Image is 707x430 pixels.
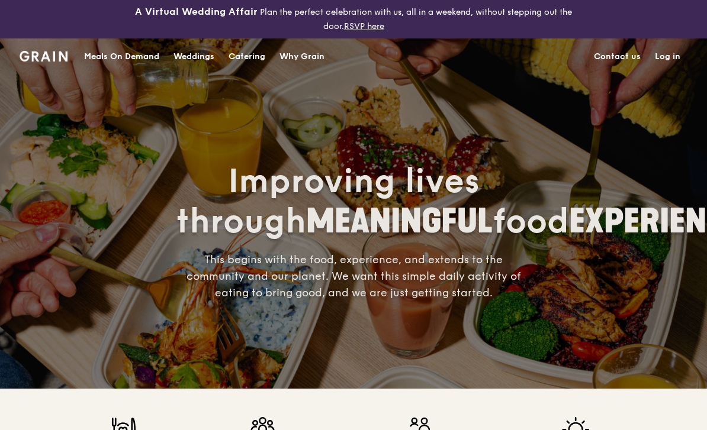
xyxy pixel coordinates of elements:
[648,39,687,75] a: Log in
[135,5,258,19] h3: A Virtual Wedding Affair
[20,51,68,62] img: Grain
[84,39,159,75] div: Meals On Demand
[166,39,221,75] a: Weddings
[272,39,332,75] a: Why Grain
[187,253,521,299] span: This begins with the food, experience, and extends to the community and our planet. We want this ...
[229,39,265,75] div: Catering
[173,39,214,75] div: Weddings
[20,38,68,73] a: GrainGrain
[279,39,324,75] div: Why Grain
[118,5,589,34] div: Plan the perfect celebration with us, all in a weekend, without stepping out the door.
[587,39,648,75] a: Contact us
[344,21,384,31] a: RSVP here
[221,39,272,75] a: Catering
[306,202,493,241] span: MEANINGFUL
